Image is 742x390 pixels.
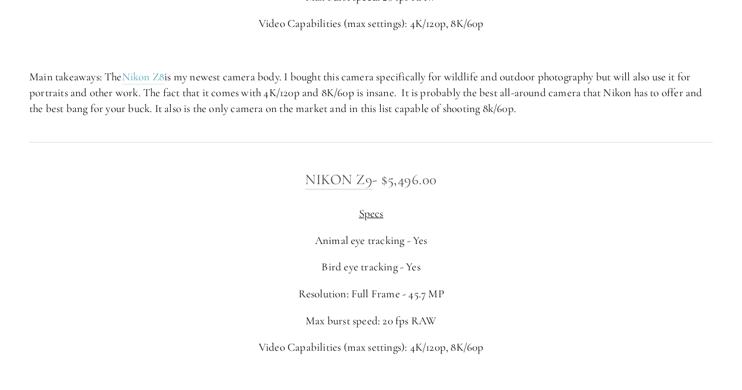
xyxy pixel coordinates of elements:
a: Nikon Z9 [305,171,372,189]
p: Main takeaways: The is my newest camera body. I bought this camera specifically for wildlife and ... [29,69,713,116]
p: Max burst speed: 20 fps RAW [29,313,713,329]
p: Video Capabilities (max settings): 4K/120p, 8K/60p [29,340,713,355]
p: Resolution: Full Frame - 45.7 MP [29,286,713,302]
p: Bird eye tracking - Yes [29,259,713,275]
p: Video Capabilities (max settings): 4K/120p, 8K/60p [29,16,713,32]
span: Specs [359,206,384,220]
h3: - $5,496.00 [29,168,713,191]
p: Animal eye tracking - Yes [29,233,713,249]
a: Nikon Z8 [122,70,165,84]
